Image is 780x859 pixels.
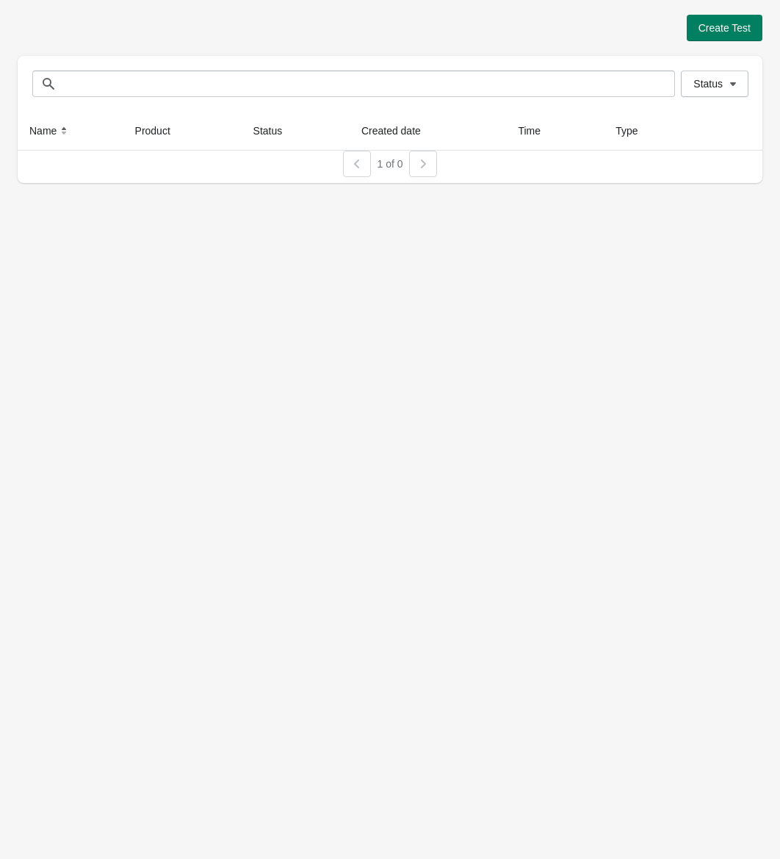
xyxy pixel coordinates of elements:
button: Type [610,118,658,144]
span: Status [693,78,723,90]
button: Time [512,118,561,144]
button: Created date [355,118,441,144]
span: 1 of 0 [377,158,402,170]
button: Name [24,118,77,144]
button: Status [681,71,748,97]
span: Create Test [698,22,751,34]
button: Status [248,118,303,144]
button: Create Test [687,15,762,41]
button: Product [129,118,191,144]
